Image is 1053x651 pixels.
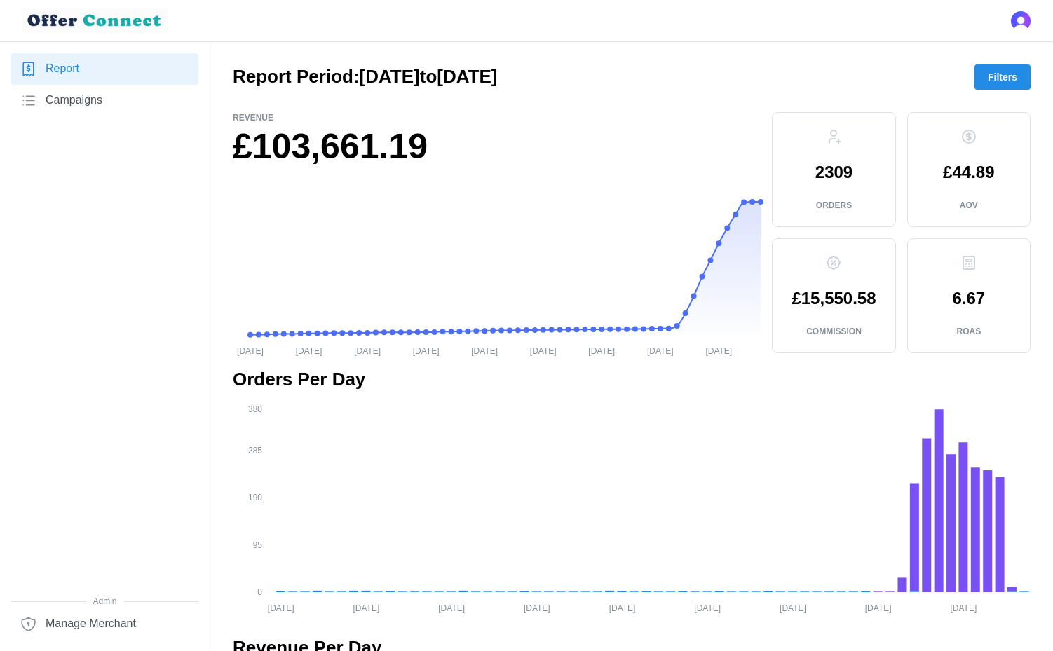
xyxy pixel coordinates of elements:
[950,603,977,612] tspan: [DATE]
[1011,11,1031,31] img: 's logo
[46,615,136,633] span: Manage Merchant
[952,290,985,307] p: 6.67
[988,65,1017,89] span: Filters
[253,540,263,550] tspan: 95
[530,345,557,355] tspan: [DATE]
[960,200,978,212] p: AOV
[471,345,498,355] tspan: [DATE]
[248,404,262,414] tspan: 380
[46,92,102,109] span: Campaigns
[865,603,892,612] tspan: [DATE]
[943,164,994,181] p: £44.89
[524,603,550,612] tspan: [DATE]
[705,345,732,355] tspan: [DATE]
[780,603,806,612] tspan: [DATE]
[233,367,1031,392] h2: Orders Per Day
[233,124,761,170] h1: £103,661.19
[353,603,380,612] tspan: [DATE]
[609,603,636,612] tspan: [DATE]
[806,326,862,338] p: Commission
[1011,11,1031,31] button: Open user button
[11,608,198,640] a: Manage Merchant
[974,64,1031,90] button: Filters
[354,345,381,355] tspan: [DATE]
[694,603,721,612] tspan: [DATE]
[248,446,262,455] tspan: 285
[413,345,440,355] tspan: [DATE]
[257,587,262,597] tspan: 0
[816,200,852,212] p: Orders
[22,8,168,33] img: loyalBe Logo
[46,60,79,78] span: Report
[438,603,465,612] tspan: [DATE]
[11,85,198,116] a: Campaigns
[233,64,497,89] h2: Report Period: [DATE] to [DATE]
[815,164,852,181] p: 2309
[792,290,876,307] p: £15,550.58
[11,595,198,608] span: Admin
[11,53,198,85] a: Report
[956,326,981,338] p: ROAS
[233,112,761,124] p: Revenue
[248,493,262,502] tspan: 190
[647,345,674,355] tspan: [DATE]
[268,603,294,612] tspan: [DATE]
[588,345,615,355] tspan: [DATE]
[296,345,322,355] tspan: [DATE]
[237,345,264,355] tspan: [DATE]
